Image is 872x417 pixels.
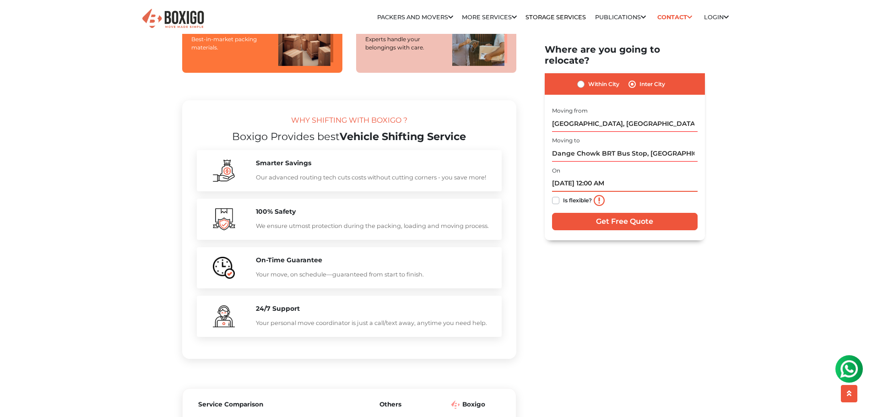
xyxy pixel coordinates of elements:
img: Boxigo Logo [451,401,460,409]
h5: On-Time Guarantee [256,256,493,264]
h5: 24/7 Support [256,305,493,313]
label: Inter City [639,79,665,90]
img: Boxigo [141,8,205,30]
h5: 100% Safety [256,208,493,216]
h2: Where are you going to relocate? [545,44,705,66]
h2: Vehicle Shifting Service [197,130,502,143]
a: More services [462,14,517,21]
div: Best-in-market packing materials. [191,35,269,52]
span: Boxigo Provides best [232,130,340,143]
button: scroll up [841,385,857,402]
a: Publications [595,14,646,21]
img: boxigo_packers_and_movers_huge_savings [213,208,235,230]
img: boxigo_packers_and_movers_huge_savings [213,305,235,327]
img: boxigo_packers_and_movers_huge_savings [213,257,235,279]
label: Moving to [552,137,580,145]
a: Login [704,14,729,21]
img: whatsapp-icon.svg [9,9,27,27]
label: Moving from [552,107,588,115]
a: Packers and Movers [377,14,453,21]
label: On [552,167,560,175]
input: Get Free Quote [552,213,698,230]
img: Premium Packing [278,11,333,66]
div: Boxigo [432,400,505,409]
img: boxigo_packers_and_movers_huge_savings [213,160,235,182]
label: Within City [588,79,619,90]
a: Contact [655,10,695,24]
div: Experts handle your belongings with care. [365,35,443,52]
label: Is flexible? [563,195,592,205]
a: Storage Services [525,14,586,21]
input: Select Building or Nearest Landmark [552,116,698,132]
input: Select Building or Nearest Landmark [552,146,698,162]
img: info [594,195,605,206]
img: Trained Professionals [452,11,507,66]
h5: Smarter Savings [256,159,493,167]
div: Service Comparison [198,400,349,409]
p: Your move, on schedule—guaranteed from start to finish. [256,270,493,279]
p: We ensure utmost protection during the packing, loading and moving process. [256,221,493,231]
p: Your personal move coordinator is just a call/text away, anytime you need help. [256,318,493,328]
div: WHY SHIFTING WITH BOXIGO ? [197,115,502,130]
div: Others [354,400,427,409]
input: Moving date [552,176,698,192]
p: Our advanced routing tech cuts costs without cutting corners - you save more! [256,173,493,182]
